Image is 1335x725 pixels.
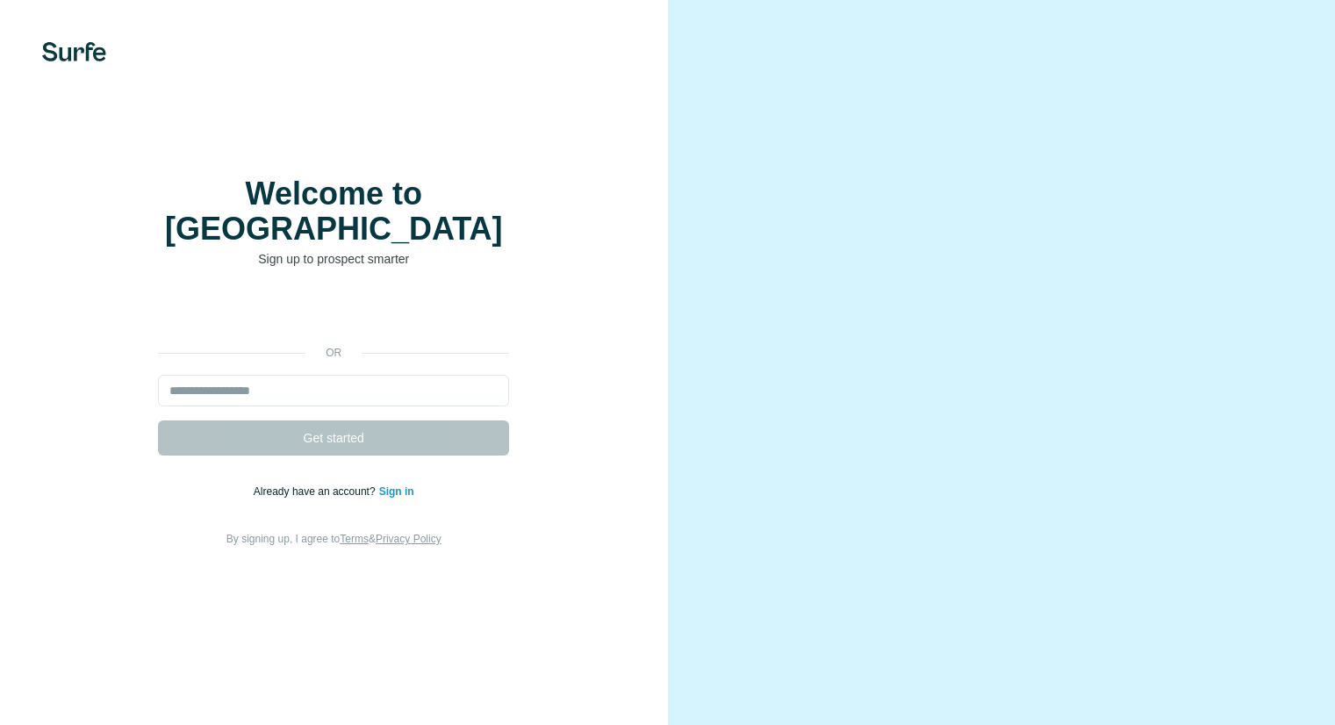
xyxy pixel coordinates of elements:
[254,485,379,498] span: Already have an account?
[226,533,441,545] span: By signing up, I agree to &
[158,176,509,247] h1: Welcome to [GEOGRAPHIC_DATA]
[42,42,106,61] img: Surfe's logo
[379,485,414,498] a: Sign in
[376,533,441,545] a: Privacy Policy
[158,250,509,268] p: Sign up to prospect smarter
[305,345,362,361] p: or
[340,533,369,545] a: Terms
[149,294,518,333] iframe: Sign in with Google Button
